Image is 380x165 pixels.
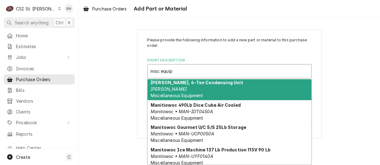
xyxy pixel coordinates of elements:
span: Search anything [15,19,49,26]
span: Help Center [16,145,71,151]
span: C [68,154,71,160]
em: Manitowoc • MAN-IDT0450A [151,109,213,114]
span: Miscellaneous Equipment [151,93,204,98]
span: K [68,19,71,26]
strong: Manitowoc Ice Machine 137 Lb Production 115V 90 Lb [151,147,271,152]
div: CSI St. [PERSON_NAME] [16,6,56,12]
a: Purchase Orders [4,74,75,85]
span: Invoices [16,65,72,72]
a: Go to Help Center [4,143,75,153]
span: Bills [16,87,72,93]
a: Clients [4,107,75,117]
em: Manitowoc • MAN-UYF0140A [151,154,213,159]
p: Please provide the following information to add a new part or material to this purchase order: [147,37,312,49]
div: Short Description [147,58,312,78]
span: Vendors [16,98,72,104]
a: Go to Pricebook [4,118,75,128]
span: Miscellaneous Equipment [151,115,204,121]
a: Vendors [4,96,75,106]
span: Create [16,155,30,160]
strong: Manitowoc Gourmet U/C S/S 25Lb Storage [151,125,246,130]
div: Line Item Create/Update [137,30,322,138]
button: Search anythingCtrlK [4,17,75,28]
a: Purchase Orders [81,4,129,14]
em: [PERSON_NAME] [151,86,187,92]
em: Manitowoc • MAN-UCP0050A [151,131,214,136]
a: Home [4,31,75,41]
span: Estimates [16,43,72,50]
span: Reports [16,131,72,137]
div: Line Item Create/Update Form [147,37,312,106]
span: Purchase Orders [92,6,127,12]
span: Pricebook [16,119,62,126]
span: Add Part or Material [132,5,187,13]
a: Invoices [4,64,75,74]
span: Purchase Orders [16,76,72,83]
a: Reports [4,129,75,139]
a: Estimates [4,41,75,52]
span: Miscellaneous Equipment [151,138,204,143]
div: CSI St. Louis's Avatar [6,4,14,13]
span: Home [16,32,72,39]
strong: [PERSON_NAME], 4-Ton Condensing Unit [151,80,243,85]
a: Bills [4,85,75,95]
strong: Manitiowoc 490Lb Dice Cube Air Cooled [151,102,241,108]
div: BW [65,4,73,13]
span: Clients [16,109,72,115]
div: Brad Wicks's Avatar [65,4,73,13]
span: Ctrl [56,19,64,26]
label: Short Description [147,58,312,63]
a: Go to Jobs [4,52,75,62]
div: C [6,4,14,13]
span: Jobs [16,54,62,60]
